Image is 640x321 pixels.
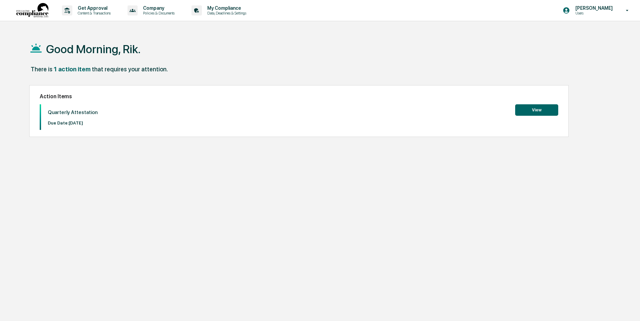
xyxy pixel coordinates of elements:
div: 1 action item [54,66,91,73]
p: Company [138,5,178,11]
p: Due Date: [DATE] [48,120,98,126]
p: Policies & Documents [138,11,178,15]
div: There is [31,66,52,73]
p: Quarterly Attestation [48,109,98,115]
p: [PERSON_NAME] [570,5,616,11]
p: My Compliance [202,5,250,11]
button: View [515,104,558,116]
a: View [515,106,558,113]
img: logo [16,3,48,18]
p: Data, Deadlines & Settings [202,11,250,15]
p: Users [570,11,616,15]
p: Get Approval [72,5,114,11]
p: Content & Transactions [72,11,114,15]
h1: Good Morning, Rik. [46,42,141,56]
div: that requires your attention. [92,66,168,73]
h2: Action Items [40,93,558,100]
